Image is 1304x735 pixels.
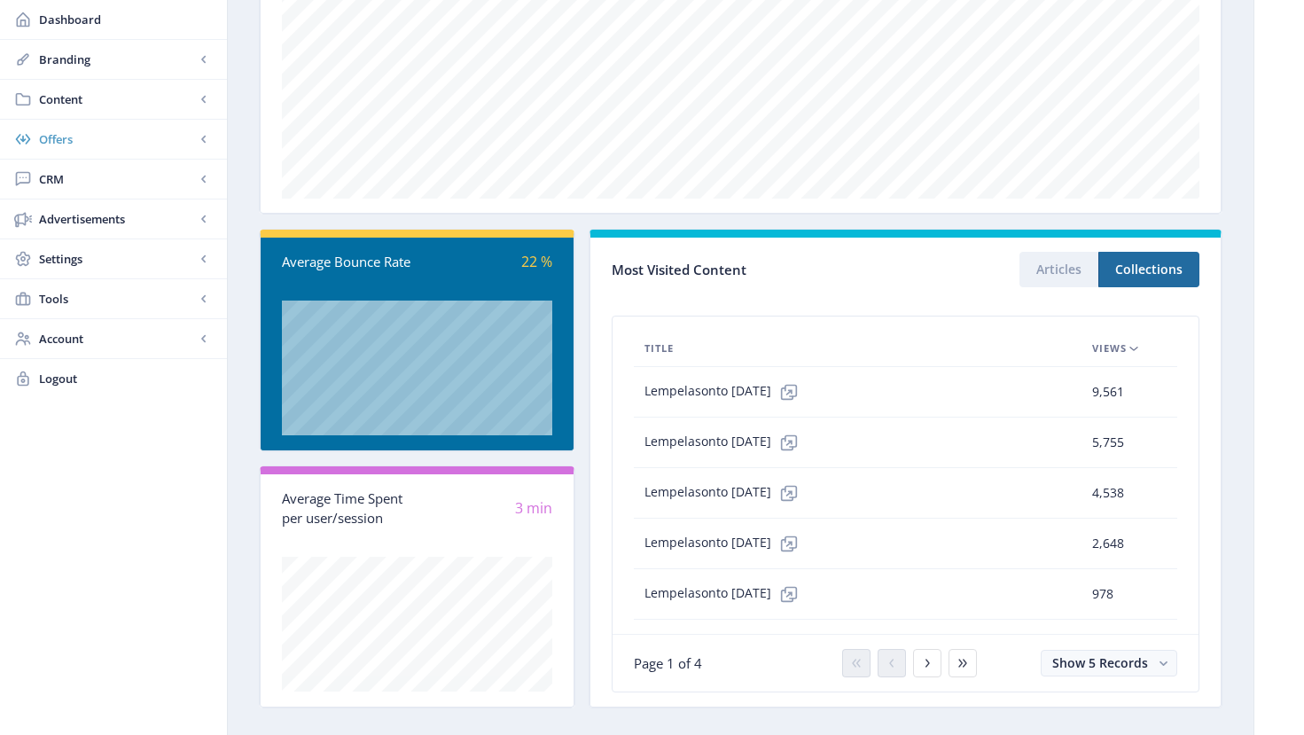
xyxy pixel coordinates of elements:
span: Lempelasonto [DATE] [644,526,807,561]
span: Lempelasonto [DATE] [644,576,807,612]
span: Lempelasonto [DATE] [644,374,807,410]
span: 5,755 [1092,432,1124,453]
div: Average Time Spent per user/session [282,489,418,528]
span: CRM [39,170,195,188]
span: 9,561 [1092,381,1124,403]
span: 22 % [521,252,552,271]
span: Title [644,338,674,359]
span: Content [39,90,195,108]
button: Collections [1098,252,1199,287]
span: Branding [39,51,195,68]
span: Settings [39,250,195,268]
span: Account [39,330,195,348]
div: 3 min [418,498,553,519]
span: Page 1 of 4 [634,654,702,672]
span: Offers [39,130,195,148]
span: Show 5 Records [1052,654,1148,671]
span: 978 [1092,583,1113,605]
span: Dashboard [39,11,213,28]
span: Tools [39,290,195,308]
span: Lempelasonto [DATE] [644,475,807,511]
div: Most Visited Content [612,256,905,284]
div: Average Bounce Rate [282,252,418,272]
span: 2,648 [1092,533,1124,554]
span: Views [1092,338,1127,359]
span: 4,538 [1092,482,1124,504]
span: Advertisements [39,210,195,228]
span: Logout [39,370,213,387]
button: Articles [1019,252,1098,287]
button: Show 5 Records [1041,650,1177,676]
span: Lempelasonto [DATE] [644,425,807,460]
